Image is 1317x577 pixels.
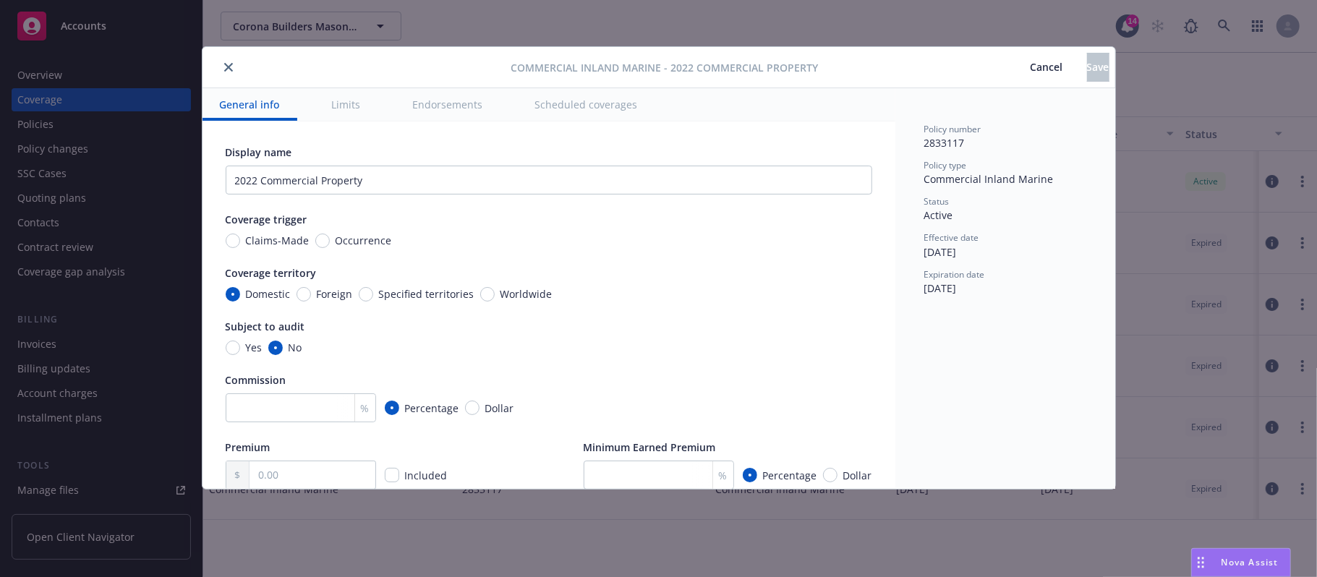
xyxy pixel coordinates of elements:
[924,123,981,135] span: Policy number
[924,159,967,171] span: Policy type
[226,287,240,302] input: Domestic
[246,286,291,302] span: Domestic
[250,461,375,489] input: 0.00
[385,401,399,415] input: Percentage
[315,234,330,248] input: Occurrence
[268,341,283,355] input: No
[246,340,263,355] span: Yes
[289,340,302,355] span: No
[1192,549,1210,576] div: Drag to move
[924,172,1054,186] span: Commercial Inland Marine
[317,286,353,302] span: Foreign
[226,341,240,355] input: Yes
[518,88,655,121] button: Scheduled coverages
[743,468,757,482] input: Percentage
[1191,548,1291,577] button: Nova Assist
[379,286,474,302] span: Specified territories
[500,286,553,302] span: Worldwide
[924,281,957,295] span: [DATE]
[924,231,979,244] span: Effective date
[361,401,370,416] span: %
[203,88,297,121] button: General info
[843,468,872,483] span: Dollar
[584,440,716,454] span: Minimum Earned Premium
[485,401,514,416] span: Dollar
[511,60,818,75] span: Commercial Inland Marine - 2022 Commercial Property
[924,136,965,150] span: 2833117
[924,245,957,259] span: [DATE]
[226,373,286,387] span: Commission
[226,320,305,333] span: Subject to audit
[924,208,953,222] span: Active
[226,266,317,280] span: Coverage territory
[924,268,985,281] span: Expiration date
[465,401,480,415] input: Dollar
[297,287,311,302] input: Foreign
[359,287,373,302] input: Specified territories
[336,233,392,248] span: Occurrence
[480,287,495,302] input: Worldwide
[226,145,292,159] span: Display name
[246,233,310,248] span: Claims-Made
[1007,53,1087,82] button: Cancel
[226,440,270,454] span: Premium
[823,468,837,482] input: Dollar
[1087,53,1109,82] button: Save
[719,468,728,483] span: %
[226,213,307,226] span: Coverage trigger
[226,234,240,248] input: Claims-Made
[1031,60,1063,74] span: Cancel
[405,401,459,416] span: Percentage
[220,59,237,76] button: close
[1087,60,1109,74] span: Save
[405,469,448,482] span: Included
[1222,556,1279,568] span: Nova Assist
[924,195,950,208] span: Status
[396,88,500,121] button: Endorsements
[763,468,817,483] span: Percentage
[315,88,378,121] button: Limits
